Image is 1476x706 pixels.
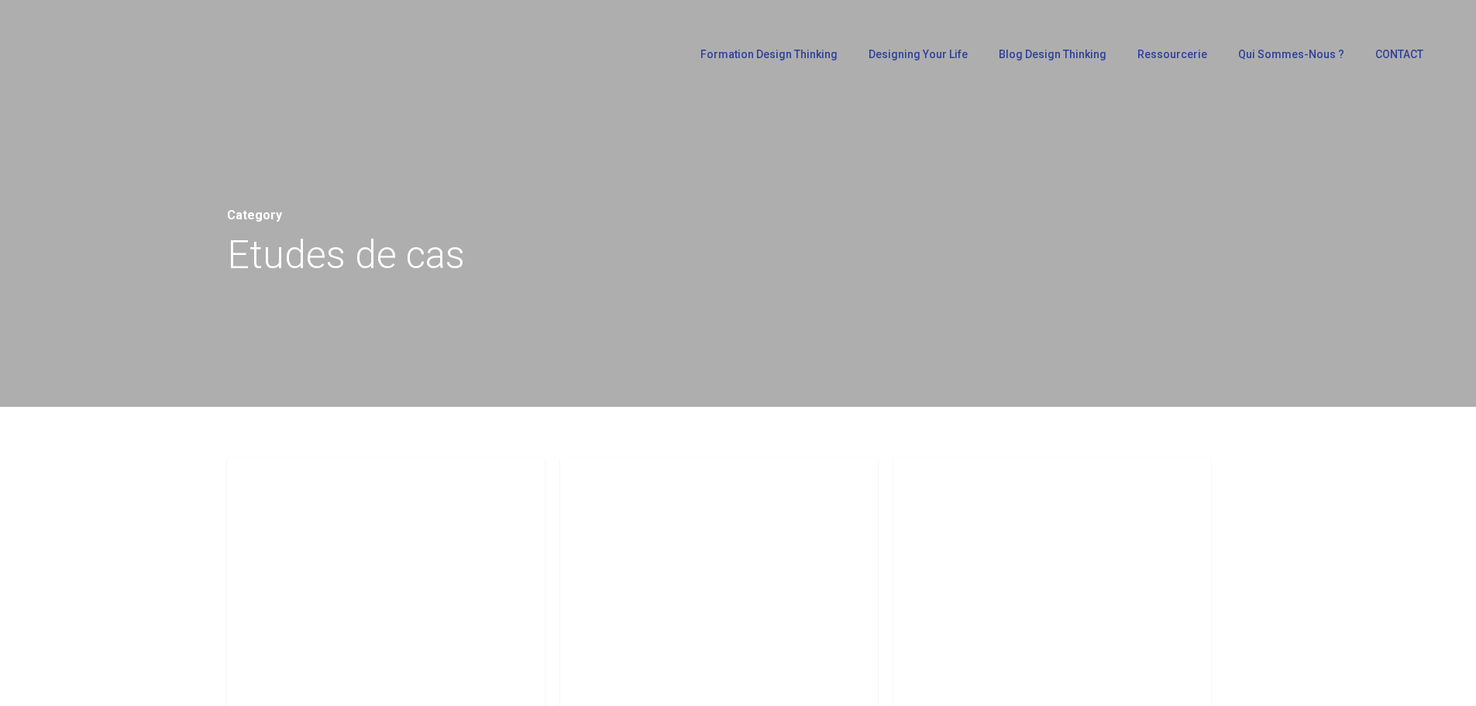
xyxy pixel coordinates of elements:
[227,228,1250,282] h1: Etudes de cas
[1130,49,1215,60] a: Ressourcerie
[861,49,975,60] a: Designing Your Life
[576,473,677,491] a: Etudes de cas
[991,49,1114,60] a: Blog Design Thinking
[1375,48,1423,60] span: CONTACT
[999,48,1106,60] span: Blog Design Thinking
[869,48,968,60] span: Designing Your Life
[1238,48,1344,60] span: Qui sommes-nous ?
[1230,49,1352,60] a: Qui sommes-nous ?
[243,473,344,491] a: Etudes de cas
[700,48,838,60] span: Formation Design Thinking
[1368,49,1431,60] a: CONTACT
[1137,48,1207,60] span: Ressourcerie
[227,208,282,222] span: Category
[909,473,1010,491] a: Etudes de cas
[693,49,845,60] a: Formation Design Thinking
